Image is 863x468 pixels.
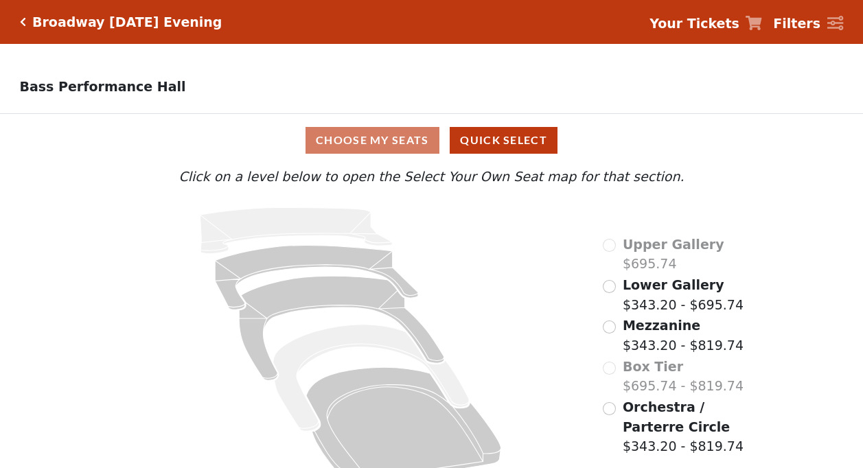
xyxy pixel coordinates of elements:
label: $343.20 - $695.74 [623,275,744,314]
span: Upper Gallery [623,237,724,252]
strong: Your Tickets [649,16,739,31]
strong: Filters [773,16,820,31]
path: Lower Gallery - Seats Available: 36 [215,246,418,310]
label: $695.74 [623,235,724,274]
span: Mezzanine [623,318,700,333]
span: Box Tier [623,359,683,374]
button: Quick Select [450,127,557,154]
a: Click here to go back to filters [20,17,26,27]
p: Click on a level below to open the Select Your Own Seat map for that section. [117,167,745,187]
path: Upper Gallery - Seats Available: 0 [200,208,393,254]
a: Filters [773,14,843,34]
label: $343.20 - $819.74 [623,316,744,355]
label: $695.74 - $819.74 [623,357,744,396]
h5: Broadway [DATE] Evening [32,14,222,30]
a: Your Tickets [649,14,762,34]
span: Lower Gallery [623,277,724,292]
span: Orchestra / Parterre Circle [623,399,730,434]
label: $343.20 - $819.74 [623,397,746,456]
